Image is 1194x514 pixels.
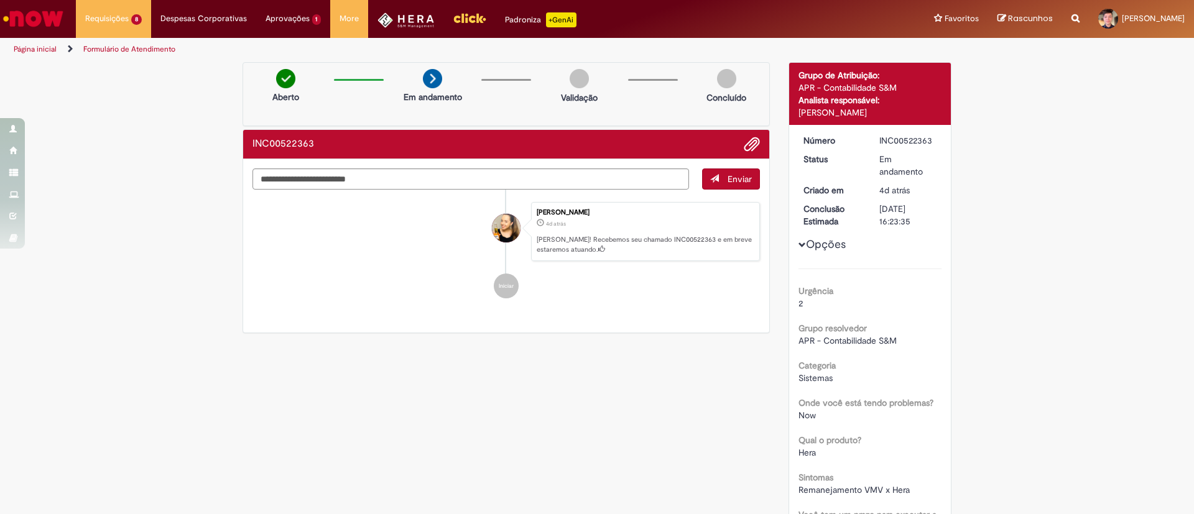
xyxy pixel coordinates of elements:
span: Requisições [85,12,129,25]
p: Aberto [272,91,299,103]
p: Validação [561,91,598,104]
time: 28/08/2025 14:23:35 [546,220,566,227]
span: Now [798,410,816,421]
textarea: Digite sua mensagem aqui... [252,168,689,190]
dt: Número [794,134,871,147]
img: check-circle-green.png [276,69,295,88]
p: +GenAi [546,12,576,27]
h2: INC00522363 Histórico de tíquete [252,139,314,150]
p: Concluído [706,91,746,104]
span: Hera [798,447,816,458]
span: APR - Contabilidade S&M [798,335,897,346]
b: Categoria [798,360,836,371]
span: [PERSON_NAME] [1122,13,1185,24]
img: arrow-next.png [423,69,442,88]
span: Despesas Corporativas [160,12,247,25]
b: Grupo resolvedor [798,323,867,334]
img: img-circle-grey.png [570,69,589,88]
dt: Criado em [794,184,871,196]
span: 8 [131,14,142,25]
button: Enviar [702,168,760,190]
dt: Status [794,153,871,165]
div: 28/08/2025 14:23:35 [879,184,937,196]
div: APR - Contabilidade S&M [798,81,942,94]
b: Qual o produto? [798,434,861,446]
img: img-circle-grey.png [717,69,736,88]
span: Sistemas [798,372,833,383]
button: Adicionar anexos [744,136,760,152]
b: Onde você está tendo problemas? [798,397,933,408]
img: click_logo_yellow_360x200.png [453,9,486,27]
ul: Histórico de tíquete [252,190,760,311]
ul: Trilhas de página [9,38,787,61]
span: 2 [798,298,803,309]
time: 28/08/2025 14:23:35 [879,185,910,196]
span: More [340,12,359,25]
b: Urgência [798,285,833,296]
div: INC00522363 [879,134,937,147]
span: Favoritos [945,12,979,25]
span: Rascunhos [1008,12,1053,24]
div: Padroniza [505,12,576,27]
a: Página inicial [14,44,57,54]
div: Analista responsável: [798,94,942,106]
div: [PERSON_NAME] [798,106,942,119]
div: Grupo de Atribuição: [798,69,942,81]
div: Em andamento [879,153,937,178]
span: Enviar [728,173,752,185]
span: Aprovações [266,12,310,25]
p: [PERSON_NAME]! Recebemos seu chamado INC00522363 e em breve estaremos atuando. [537,235,753,254]
dt: Conclusão Estimada [794,203,871,227]
img: HeraLogo.png [377,12,434,28]
p: Em andamento [404,91,462,103]
img: ServiceNow [1,6,65,31]
span: 4d atrás [879,185,910,196]
b: Sintomas [798,472,833,483]
a: Formulário de Atendimento [83,44,175,54]
div: [PERSON_NAME] [537,209,753,216]
span: 1 [312,14,322,25]
li: Janaina De Fatima Oliveira [252,202,760,262]
span: Remanejamento VMV x Hera [798,484,910,495]
div: [DATE] 16:23:35 [879,203,937,227]
a: Rascunhos [997,13,1053,25]
span: 4d atrás [546,220,566,227]
div: Janaina De Fatima Oliveira [492,214,521,242]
